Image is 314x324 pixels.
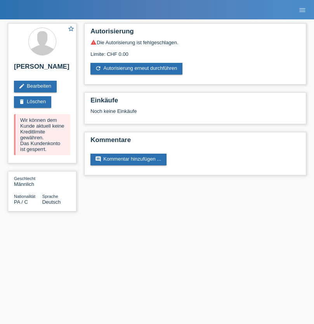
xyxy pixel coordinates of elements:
a: menu [295,7,310,12]
span: Sprache [42,194,58,199]
span: Geschlecht [14,176,35,181]
i: star_border [68,25,75,32]
a: star_border [68,25,75,33]
span: Deutsch [42,199,61,205]
i: edit [19,83,25,89]
i: refresh [95,65,101,71]
h2: [PERSON_NAME] [14,63,70,75]
i: warning [90,39,97,45]
span: Panama / C / 31.03.1995 [14,199,28,205]
div: Limite: CHF 0.00 [90,45,300,57]
a: editBearbeiten [14,81,57,92]
div: Männlich [14,175,42,187]
div: Wir können dem Kunde aktuell keine Kreditlimite gewähren. Das Kundenkonto ist gesperrt. [14,114,70,155]
a: deleteLöschen [14,96,51,108]
i: delete [19,99,25,105]
h2: Autorisierung [90,28,300,39]
a: refreshAutorisierung erneut durchführen [90,63,182,75]
h2: Kommentare [90,136,300,148]
div: Noch keine Einkäufe [90,108,300,120]
span: Nationalität [14,194,35,199]
a: commentKommentar hinzufügen ... [90,154,167,165]
i: comment [95,156,101,162]
h2: Einkäufe [90,97,300,108]
i: menu [298,6,306,14]
div: Die Autorisierung ist fehlgeschlagen. [90,39,300,45]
